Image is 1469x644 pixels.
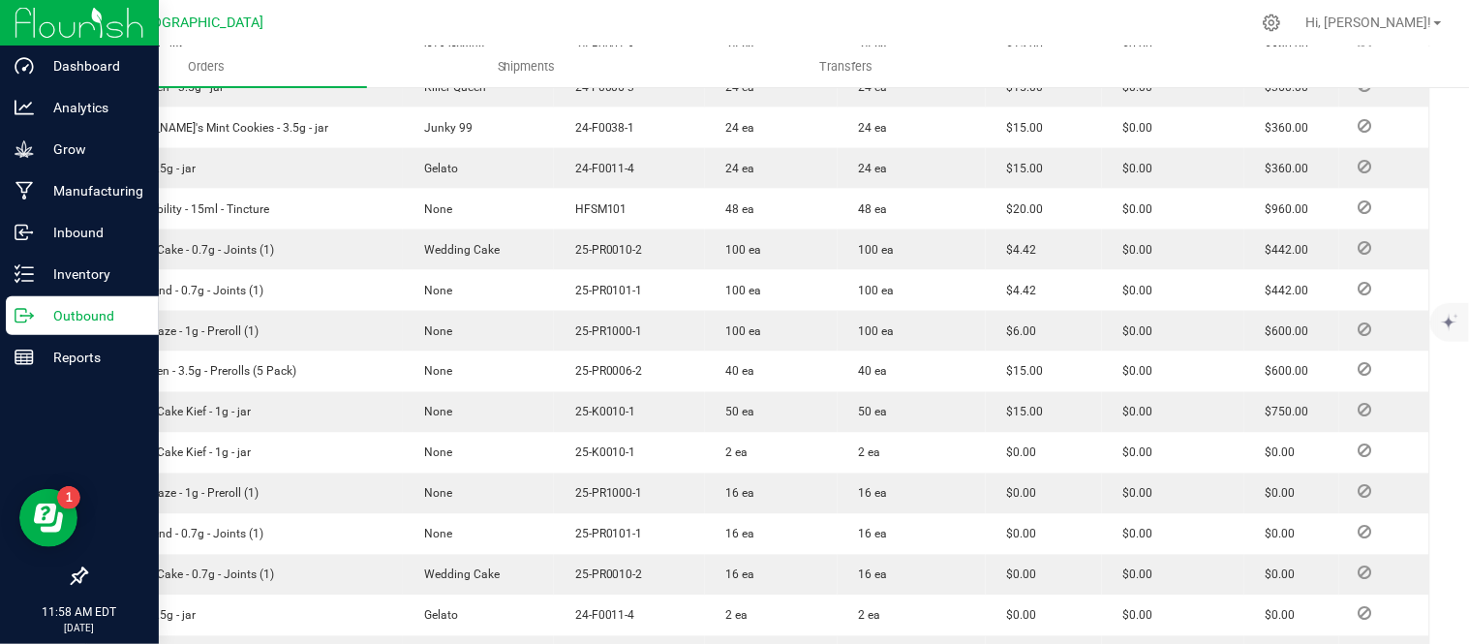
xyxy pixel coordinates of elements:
[1256,609,1296,623] span: $0.00
[34,346,150,369] p: Reports
[849,446,881,460] span: 2 ea
[849,284,895,297] span: 100 ea
[414,568,500,582] span: Wedding Cake
[566,568,643,582] span: 25-PR0010-2
[1256,121,1309,135] span: $360.00
[1114,446,1153,460] span: $0.00
[566,243,643,257] span: 25-PR0010-2
[997,568,1037,582] span: $0.00
[1256,365,1309,379] span: $600.00
[1256,162,1309,175] span: $360.00
[1114,284,1153,297] span: $0.00
[34,304,150,327] p: Outbound
[1306,15,1432,30] span: Hi, [PERSON_NAME]!
[99,406,252,419] span: Wedding Cake Kief - 1g - jar
[367,46,688,87] a: Shipments
[414,609,458,623] span: Gelato
[414,446,452,460] span: None
[566,80,635,94] span: 24-F0006-3
[717,568,755,582] span: 16 ea
[19,489,77,547] iframe: Resource center
[46,46,367,87] a: Orders
[1114,324,1153,338] span: $0.00
[34,54,150,77] p: Dashboard
[1260,14,1284,32] div: Manage settings
[717,324,762,338] span: 100 ea
[1256,80,1309,94] span: $360.00
[849,202,888,216] span: 48 ea
[15,56,34,76] inline-svg: Dashboard
[997,528,1037,541] span: $0.00
[794,58,900,76] span: Transfers
[566,487,643,501] span: 25-PR1000-1
[34,179,150,202] p: Manufacturing
[1256,324,1309,338] span: $600.00
[1351,364,1380,376] span: Reject Inventory
[1256,568,1296,582] span: $0.00
[1351,242,1380,254] span: Reject Inventory
[414,487,452,501] span: None
[99,568,275,582] span: Wedding Cake - 0.7g - Joints (1)
[566,528,643,541] span: 25-PR0101-1
[717,80,755,94] span: 24 ea
[997,284,1037,297] span: $4.42
[1114,528,1153,541] span: $0.00
[997,406,1044,419] span: $15.00
[414,406,452,419] span: None
[15,98,34,117] inline-svg: Analytics
[1351,161,1380,172] span: Reject Inventory
[1114,202,1153,216] span: $0.00
[849,406,888,419] span: 50 ea
[1114,121,1153,135] span: $0.00
[1351,445,1380,457] span: Reject Inventory
[849,80,888,94] span: 24 ea
[99,487,260,501] span: Blissful Blaze - 1g - Preroll (1)
[997,80,1044,94] span: $15.00
[414,284,452,297] span: None
[15,264,34,284] inline-svg: Inventory
[849,121,888,135] span: 24 ea
[15,223,34,242] inline-svg: Inbound
[566,365,643,379] span: 25-PR0006-2
[99,121,329,135] span: [PERSON_NAME]'s Mint Cookies - 3.5g - jar
[1114,365,1153,379] span: $0.00
[849,528,888,541] span: 16 ea
[1114,487,1153,501] span: $0.00
[1351,201,1380,213] span: Reject Inventory
[1351,323,1380,335] span: Reject Inventory
[566,162,635,175] span: 24-F0011-4
[1256,202,1309,216] span: $960.00
[717,243,762,257] span: 100 ea
[99,446,252,460] span: Wedding Cake Kief - 1g - jar
[1256,243,1309,257] span: $442.00
[566,406,636,419] span: 25-K0010-1
[849,324,895,338] span: 100 ea
[849,568,888,582] span: 16 ea
[1114,609,1153,623] span: $0.00
[414,528,452,541] span: None
[997,121,1044,135] span: $15.00
[15,181,34,200] inline-svg: Manufacturing
[1351,120,1380,132] span: Reject Inventory
[1351,527,1380,538] span: Reject Inventory
[849,609,881,623] span: 2 ea
[414,365,452,379] span: None
[566,202,627,216] span: HFSM101
[34,221,150,244] p: Inbound
[566,609,635,623] span: 24-F0011-4
[1351,405,1380,416] span: Reject Inventory
[1351,486,1380,498] span: Reject Inventory
[566,121,635,135] span: 24-F0038-1
[1114,80,1153,94] span: $0.00
[849,243,895,257] span: 100 ea
[1351,283,1380,294] span: Reject Inventory
[1114,243,1153,257] span: $0.00
[997,162,1044,175] span: $15.00
[99,528,264,541] span: Sativa Blend - 0.7g - Joints (1)
[414,162,458,175] span: Gelato
[99,243,275,257] span: Wedding Cake - 0.7g - Joints (1)
[717,365,755,379] span: 40 ea
[9,603,150,621] p: 11:58 AM EDT
[1114,406,1153,419] span: $0.00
